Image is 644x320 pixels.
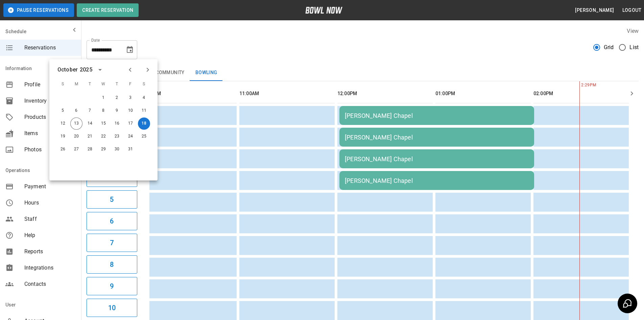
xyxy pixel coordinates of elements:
button: Oct 31, 2025 [124,143,137,155]
button: Oct 10, 2025 [124,105,137,117]
span: Payment [24,183,76,191]
span: Products [24,113,76,121]
button: Oct 23, 2025 [111,130,123,143]
span: Reports [24,248,76,256]
span: Integrations [24,264,76,272]
button: calendar view is open, switch to year view [94,64,106,76]
h6: 8 [110,259,114,270]
span: S [57,78,69,91]
button: 8 [87,255,137,274]
button: Oct 7, 2025 [84,105,96,117]
button: Oct 2, 2025 [111,92,123,104]
span: W [97,78,110,91]
button: Oct 1, 2025 [97,92,110,104]
button: Choose date, selected date is Oct 18, 2025 [123,43,137,57]
button: Oct 17, 2025 [124,118,137,130]
span: Profile [24,81,76,89]
button: Oct 25, 2025 [138,130,150,143]
span: Inventory [24,97,76,105]
button: Oct 30, 2025 [111,143,123,155]
button: Oct 20, 2025 [70,130,82,143]
span: S [138,78,150,91]
span: 2:29PM [579,82,581,89]
button: 6 [87,212,137,230]
span: List [629,43,639,51]
button: Oct 3, 2025 [124,92,137,104]
button: Previous month [124,64,136,76]
button: Oct 15, 2025 [97,118,110,130]
div: [PERSON_NAME] Chapel [345,155,529,163]
button: Oct 24, 2025 [124,130,137,143]
th: 12:00PM [337,84,433,103]
button: 9 [87,277,137,295]
button: Oct 12, 2025 [57,118,69,130]
button: Next month [142,64,153,76]
button: Logout [620,4,644,17]
span: Grid [604,43,614,51]
button: Oct 13, 2025 [70,118,82,130]
button: Create Reservation [77,3,139,17]
button: Oct 4, 2025 [138,92,150,104]
span: T [111,78,123,91]
span: F [124,78,137,91]
span: Contacts [24,280,76,288]
div: 2025 [80,66,92,74]
button: Bowling [190,65,223,81]
div: October [57,66,78,74]
span: Hours [24,199,76,207]
button: Oct 22, 2025 [97,130,110,143]
span: Reservations [24,44,76,52]
button: 7 [87,234,137,252]
img: logo [305,7,342,14]
span: T [84,78,96,91]
h6: 7 [110,237,114,248]
div: [PERSON_NAME] Chapel [345,177,529,184]
button: Oct 19, 2025 [57,130,69,143]
span: Staff [24,215,76,223]
h6: 5 [110,194,114,205]
button: Community [150,65,190,81]
button: Oct 6, 2025 [70,105,82,117]
span: Photos [24,146,76,154]
div: [PERSON_NAME] Chapel [345,134,529,141]
span: Items [24,129,76,137]
button: Oct 18, 2025 [138,118,150,130]
button: Oct 9, 2025 [111,105,123,117]
button: [PERSON_NAME] [572,4,617,17]
button: 5 [87,190,137,209]
button: Oct 29, 2025 [97,143,110,155]
button: Oct 16, 2025 [111,118,123,130]
button: Oct 21, 2025 [84,130,96,143]
button: Oct 26, 2025 [57,143,69,155]
label: View [627,28,639,34]
h6: 10 [108,302,116,313]
button: Oct 5, 2025 [57,105,69,117]
button: Oct 27, 2025 [70,143,82,155]
button: Oct 14, 2025 [84,118,96,130]
th: 10:00AM [141,84,237,103]
h6: 9 [110,281,114,292]
h6: 6 [110,216,114,227]
th: 11:00AM [239,84,335,103]
div: [PERSON_NAME] Chapel [345,112,529,119]
button: Oct 11, 2025 [138,105,150,117]
button: Pause Reservations [3,3,74,17]
button: 10 [87,299,137,317]
button: Oct 8, 2025 [97,105,110,117]
button: Oct 28, 2025 [84,143,96,155]
span: M [70,78,82,91]
div: inventory tabs [87,65,639,81]
span: Help [24,231,76,239]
